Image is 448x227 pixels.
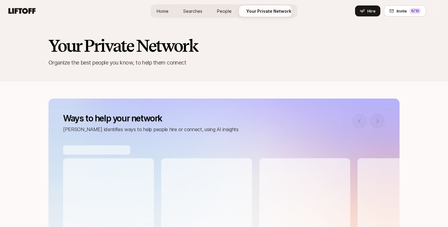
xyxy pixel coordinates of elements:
h2: Your Private Network [48,37,400,55]
button: Invite6/10 [384,5,426,16]
span: Invite [396,8,407,14]
p: Ways to help your network [63,113,239,123]
div: 6 /10 [409,8,421,14]
button: Hire [355,5,380,16]
span: Hire [367,8,375,14]
span: Home [157,8,169,14]
a: Home [152,5,173,17]
a: People [212,5,236,17]
p: [PERSON_NAME] identifies ways to help people hire or connect, using AI insights [63,125,239,133]
a: Searches [178,5,207,17]
p: Organize the best people you know, to help them connect [48,58,400,67]
a: Your Private Network [241,5,296,17]
span: People [217,8,232,14]
span: Your Private Network [246,8,291,14]
span: Searches [183,8,202,14]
